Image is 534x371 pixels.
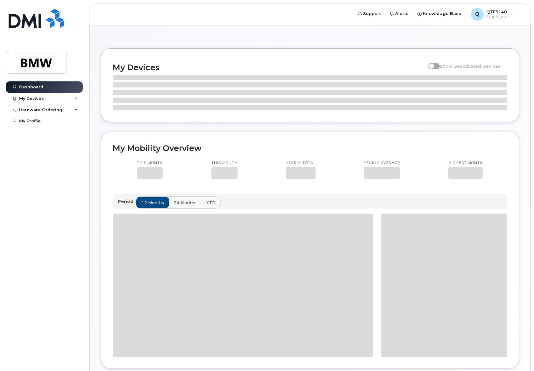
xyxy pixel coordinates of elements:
h2: My Mobility Overview [113,143,507,153]
span: YTD [206,200,216,206]
p: Yearly total [286,161,316,166]
h2: My Devices [113,63,425,72]
p: Period [118,198,136,204]
p: Highest month [448,161,483,166]
input: Show Deactivated Devices [428,60,433,65]
span: 24 months [174,200,196,206]
p: This month [211,161,238,166]
p: This month [137,161,163,166]
p: Yearly average [364,161,400,166]
span: Show Deactivated Devices [440,64,501,69]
